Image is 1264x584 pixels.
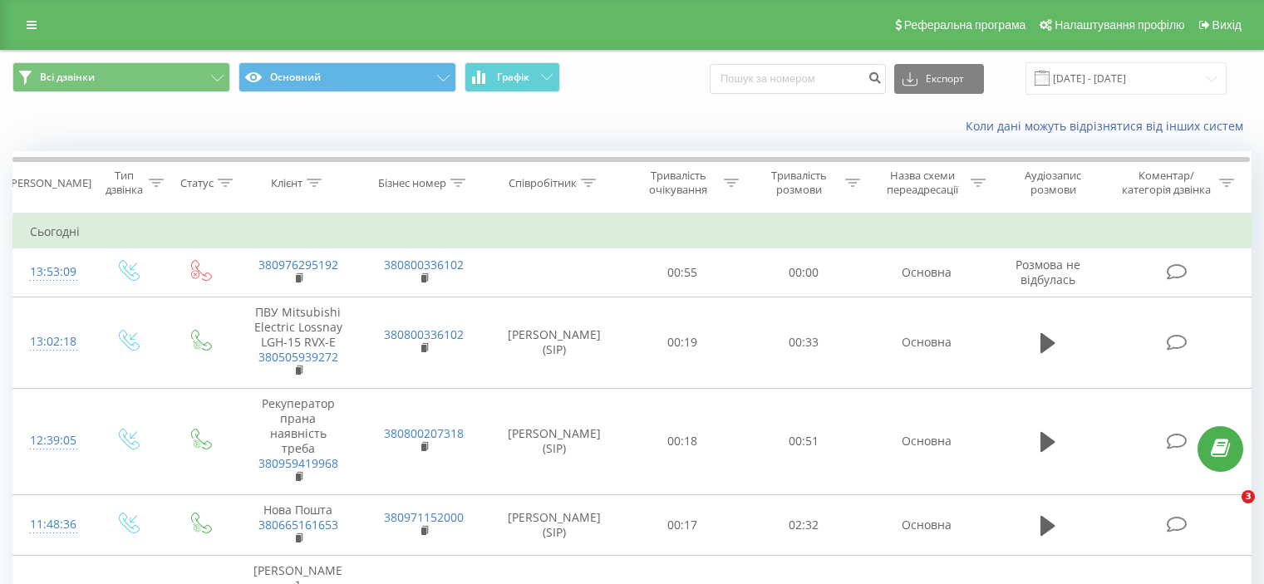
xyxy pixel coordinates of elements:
td: 02:32 [743,494,863,556]
button: Основний [239,62,456,92]
td: 00:55 [622,248,743,297]
button: Всі дзвінки [12,62,230,92]
td: [PERSON_NAME] (SIP) [487,494,622,556]
div: Тривалість розмови [758,169,841,197]
div: Тип дзвінка [105,169,144,197]
a: 380976295192 [258,257,338,272]
a: 380800336102 [384,257,464,272]
a: 380665161653 [258,517,338,532]
td: 00:19 [622,297,743,388]
span: Налаштування профілю [1055,18,1184,32]
div: [PERSON_NAME] [7,176,91,190]
td: Основна [863,388,989,494]
a: 380800207318 [384,425,464,441]
div: Клієнт [271,176,302,190]
div: 13:02:18 [30,326,74,358]
div: Бізнес номер [378,176,446,190]
td: 00:51 [743,388,863,494]
div: Аудіозапис розмови [1005,169,1102,197]
td: 00:33 [743,297,863,388]
span: Розмова не відбулась [1016,257,1080,287]
div: 11:48:36 [30,508,74,541]
td: Рекуператор прана наявність треба [235,388,361,494]
td: Основна [863,494,989,556]
span: Реферальна програма [904,18,1026,32]
td: 00:18 [622,388,743,494]
input: Пошук за номером [710,64,886,94]
span: Всі дзвінки [40,71,95,84]
td: Основна [863,297,989,388]
span: Графік [497,71,529,83]
div: Співробітник [509,176,577,190]
td: Нова Пошта [235,494,361,556]
div: 13:53:09 [30,256,74,288]
td: Основна [863,248,989,297]
div: Коментар/категорія дзвінка [1118,169,1215,197]
span: 3 [1242,490,1255,503]
td: ПВУ Mitsubishi Electric Lossnay LGH-15 RVX-E [235,297,361,388]
div: 12:39:05 [30,425,74,457]
a: 380971152000 [384,509,464,525]
td: [PERSON_NAME] (SIP) [487,388,622,494]
td: 00:00 [743,248,863,297]
span: Вихід [1212,18,1242,32]
a: 380800336102 [384,326,464,342]
div: Статус [180,176,214,190]
td: 00:17 [622,494,743,556]
td: [PERSON_NAME] (SIP) [487,297,622,388]
a: Коли дані можуть відрізнятися вiд інших систем [966,118,1252,134]
div: Тривалість очікування [637,169,721,197]
a: 380505939272 [258,349,338,365]
button: Експорт [894,64,984,94]
div: Назва схеми переадресації [879,169,966,197]
a: 380959419968 [258,455,338,471]
iframe: Intercom live chat [1207,490,1247,530]
td: Сьогодні [13,215,1252,248]
button: Графік [465,62,560,92]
